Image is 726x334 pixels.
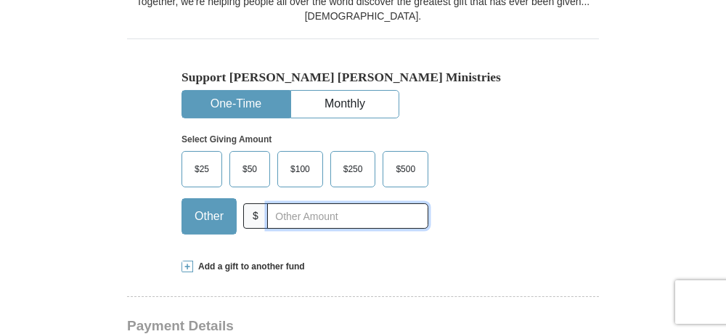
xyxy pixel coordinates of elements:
[187,158,216,180] span: $25
[235,158,264,180] span: $50
[182,91,290,118] button: One-Time
[243,203,268,229] span: $
[336,158,370,180] span: $250
[388,158,423,180] span: $500
[181,134,272,144] strong: Select Giving Amount
[267,203,428,229] input: Other Amount
[283,158,317,180] span: $100
[193,261,305,273] span: Add a gift to another fund
[187,205,231,227] span: Other
[181,70,544,85] h5: Support [PERSON_NAME] [PERSON_NAME] Ministries
[291,91,399,118] button: Monthly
